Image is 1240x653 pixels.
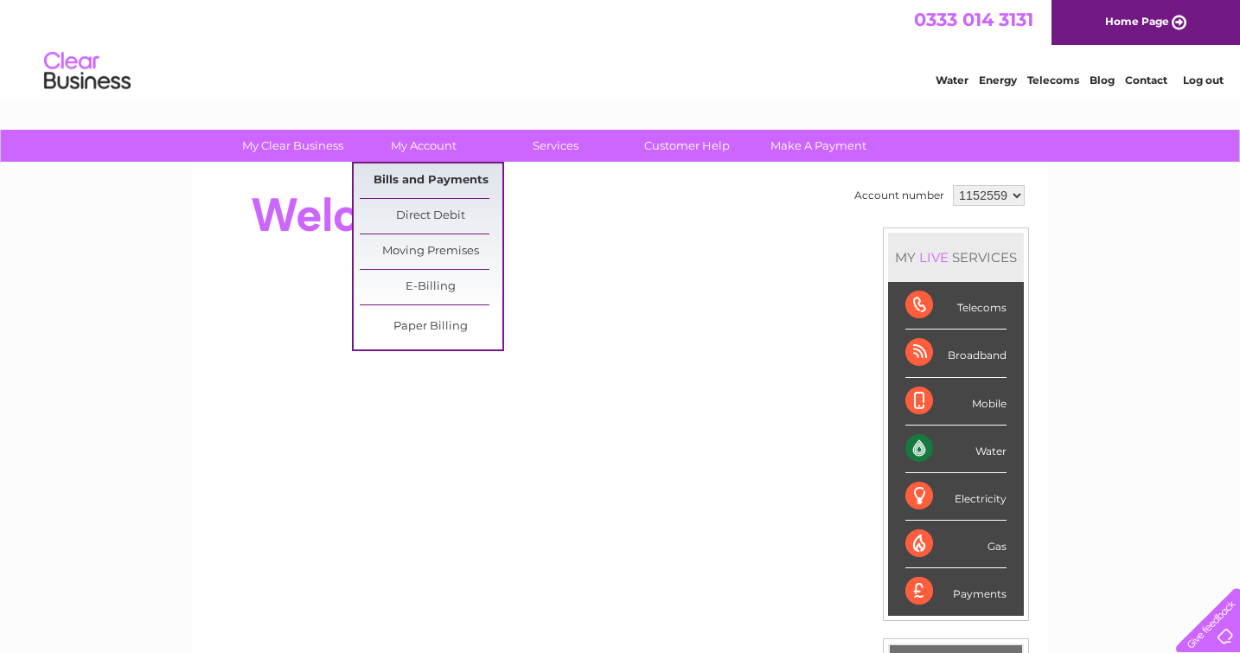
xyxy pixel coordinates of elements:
[905,282,1007,330] div: Telecoms
[905,426,1007,473] div: Water
[360,270,502,304] a: E-Billing
[213,10,1030,84] div: Clear Business is a trading name of Verastar Limited (registered in [GEOGRAPHIC_DATA] No. 3667643...
[914,9,1033,30] a: 0333 014 3131
[850,181,949,210] td: Account number
[888,233,1024,282] div: MY SERVICES
[905,473,1007,521] div: Electricity
[1183,74,1224,86] a: Log out
[360,163,502,198] a: Bills and Payments
[905,330,1007,377] div: Broadband
[221,130,364,162] a: My Clear Business
[747,130,890,162] a: Make A Payment
[360,310,502,344] a: Paper Billing
[916,249,952,266] div: LIVE
[616,130,758,162] a: Customer Help
[1027,74,1079,86] a: Telecoms
[360,199,502,234] a: Direct Debit
[360,234,502,269] a: Moving Premises
[43,45,131,98] img: logo.png
[353,130,495,162] a: My Account
[979,74,1017,86] a: Energy
[1125,74,1167,86] a: Contact
[484,130,627,162] a: Services
[905,521,1007,568] div: Gas
[905,568,1007,615] div: Payments
[905,378,1007,426] div: Mobile
[936,74,968,86] a: Water
[1090,74,1115,86] a: Blog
